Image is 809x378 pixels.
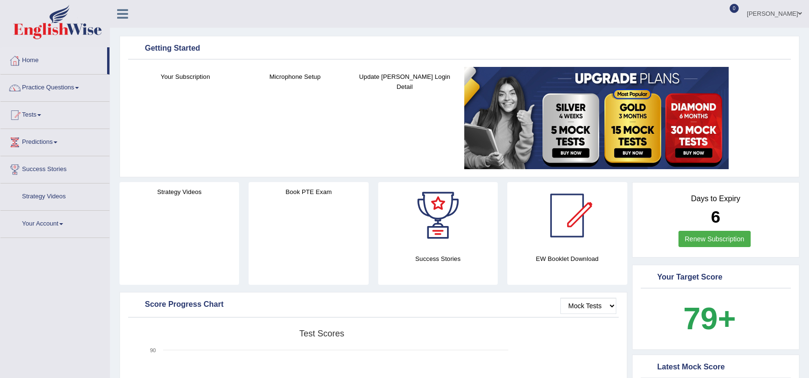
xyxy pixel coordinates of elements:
img: small5.jpg [464,67,729,169]
h4: EW Booklet Download [507,254,627,264]
b: 6 [711,207,720,226]
a: Home [0,47,107,71]
h4: Your Subscription [135,72,235,82]
h4: Success Stories [378,254,498,264]
h4: Microphone Setup [245,72,345,82]
div: Your Target Score [643,270,789,285]
div: Score Progress Chart [131,298,616,312]
h4: Days to Expiry [643,194,789,203]
div: Latest Mock Score [643,360,789,375]
b: 79+ [683,301,736,336]
a: Practice Questions [0,75,109,98]
div: Getting Started [131,42,788,56]
a: Predictions [0,129,109,153]
a: Success Stories [0,156,109,180]
a: Renew Subscription [678,231,751,247]
text: 90 [150,347,156,353]
span: 0 [730,4,739,13]
h4: Book PTE Exam [249,187,368,197]
h4: Update [PERSON_NAME] Login Detail [355,72,455,92]
a: Tests [0,102,109,126]
h4: Strategy Videos [120,187,239,197]
a: Strategy Videos [0,184,109,207]
a: Your Account [0,211,109,235]
tspan: Test scores [299,329,344,338]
